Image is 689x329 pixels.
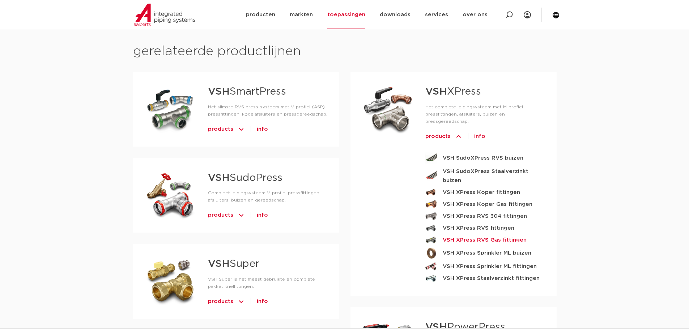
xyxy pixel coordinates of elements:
a: VSH XPress RVS Gas fittingen [425,235,545,244]
strong: VSH SudoXPress RVS buizen [443,153,523,163]
strong: VSH XPress RVS 304 fittingen [443,212,527,221]
strong: VSH [208,87,230,97]
a: info [257,209,268,221]
span: products [208,209,233,221]
a: VSHSudoPress [208,173,282,183]
img: icon-chevron-up-1.svg [238,124,245,135]
strong: VSH XPress RVS fittingen [443,224,514,233]
a: VSH XPress Sprinkler ML buizen [425,247,545,259]
a: VSH XPress Koper fittingen [425,188,545,197]
a: VSH XPress Koper Gas fittingen [425,200,545,209]
span: products [425,131,451,142]
strong: VSH XPress Sprinkler ML buizen [443,248,531,257]
strong: VSH XPress Staalverzinkt fittingen [443,274,540,283]
img: icon-chevron-up-1.svg [238,209,245,221]
a: VSH SudoXPress RVS buizen [425,152,545,164]
img: icon-chevron-up-1.svg [238,296,245,307]
a: VSH XPress Sprinkler ML fittingen [425,262,545,271]
a: VSHSmartPress [208,87,286,97]
p: Het slimste RVS press-systeem met V-profiel (ASP) pressfittingen, kogelafsluiters en pressgereeds... [208,103,328,118]
a: VSHXPress [425,87,481,97]
p: Compleet leidingsysteem V-profiel pressfittingen, afsluiters, buizen en gereedschap. [208,189,328,204]
p: Het complete leidingsysteem met M-profiel pressfittingen, afsluiters, buizen en pressgereedschap. [425,103,545,125]
strong: VSH XPress RVS Gas fittingen [443,235,527,244]
a: VSHSuper [208,259,259,269]
span: products [208,124,233,135]
a: VSH XPress RVS 304 fittingen [425,212,545,221]
img: icon-chevron-up-1.svg [455,131,462,142]
strong: VSH SudoXPress Staalverzinkt buizen [443,167,545,185]
strong: VSH XPress Sprinkler ML fittingen [443,262,537,271]
p: VSH Super is het meest gebruikte en complete pakket knelfittingen. [208,276,328,290]
strong: VSH XPress Koper Gas fittingen [443,200,532,209]
a: VSH XPress Staalverzinkt fittingen [425,274,545,283]
a: info [257,296,268,307]
strong: VSH [208,259,230,269]
span: products [208,296,233,307]
a: info [257,124,268,135]
strong: VSH [208,173,230,183]
a: VSH XPress RVS fittingen [425,224,545,233]
a: VSH SudoXPress Staalverzinkt buizen [425,167,545,185]
strong: VSH [425,87,447,97]
h2: gerelateerde productlijnen​ [133,43,556,60]
strong: VSH XPress Koper fittingen [443,188,520,197]
a: info [474,131,485,142]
